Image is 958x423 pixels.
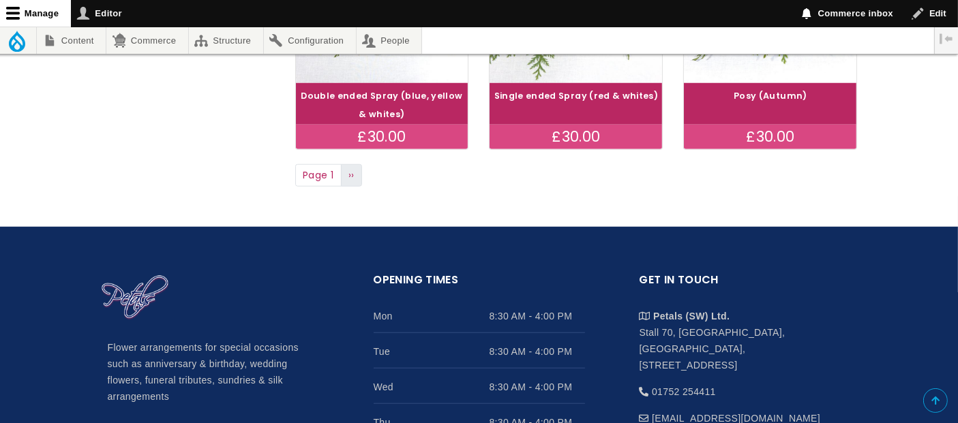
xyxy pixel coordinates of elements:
span: 8:30 AM - 4:00 PM [490,308,585,324]
h2: Opening Times [374,271,585,298]
a: People [357,27,422,54]
div: £30.00 [684,125,856,149]
li: 01752 254411 [640,373,851,400]
a: Structure [189,27,263,54]
a: Content [37,27,106,54]
li: Mon [374,298,585,333]
a: Configuration [264,27,356,54]
div: £30.00 [296,125,468,149]
span: 8:30 AM - 4:00 PM [490,379,585,395]
p: Flower arrangements for special occasions such as anniversary & birthday, wedding flowers, funera... [108,340,319,405]
div: £30.00 [490,125,662,149]
a: Posy (Autumn) [734,90,807,101]
li: Wed [374,369,585,404]
a: Single ended Spray (red & whites) [494,90,659,101]
span: Page 1 [295,164,342,187]
img: Home [101,275,169,321]
a: Commerce [106,27,188,54]
li: Stall 70, [GEOGRAPHIC_DATA], [GEOGRAPHIC_DATA], [STREET_ADDRESS] [640,298,851,373]
li: Tue [374,333,585,369]
h2: Get in touch [640,271,851,298]
a: Double ended Spray (blue, yellow & whites) [301,90,462,120]
span: 8:30 AM - 4:00 PM [490,343,585,360]
strong: Petals (SW) Ltd. [653,311,730,322]
span: ›› [348,168,355,182]
nav: Page navigation [295,164,858,187]
button: Vertical orientation [935,27,958,50]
